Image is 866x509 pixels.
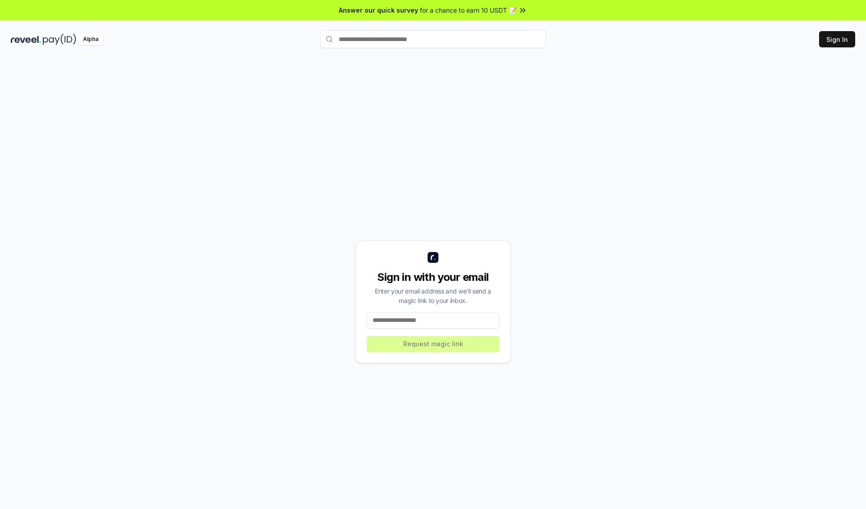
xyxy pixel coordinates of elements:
div: Sign in with your email [367,270,499,284]
img: reveel_dark [11,34,41,45]
img: logo_small [428,252,438,263]
span: for a chance to earn 10 USDT 📝 [420,5,516,15]
span: Answer our quick survey [339,5,418,15]
button: Sign In [819,31,855,47]
img: pay_id [43,34,76,45]
div: Alpha [78,34,103,45]
div: Enter your email address and we’ll send a magic link to your inbox. [367,286,499,305]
